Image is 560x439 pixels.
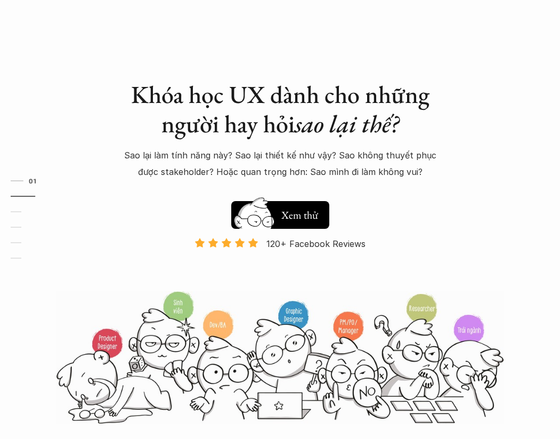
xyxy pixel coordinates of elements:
p: 120+ Facebook Reviews [266,236,366,252]
strong: 01 [29,177,36,185]
p: Sao lại làm tính năng này? Sao lại thiết kế như vậy? Sao không thuyết phục được stakeholder? Hoặc... [121,147,439,180]
h5: Xem thử [281,207,318,222]
em: sao lại thế? [295,108,399,140]
a: 120+ Facebook Reviews [185,237,375,291]
a: Xem thử [231,196,329,229]
h1: Khóa học UX dành cho những người hay hỏi [121,80,439,139]
a: 01 [11,174,61,187]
